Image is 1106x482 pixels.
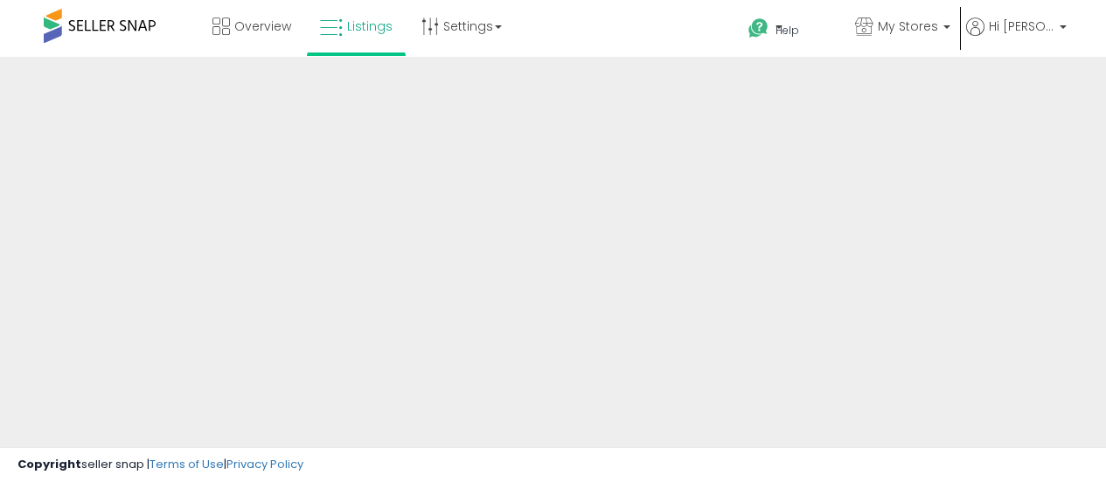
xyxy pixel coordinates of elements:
strong: Copyright [17,456,81,472]
i: Get Help [748,17,769,39]
span: Hi [PERSON_NAME] [989,17,1054,35]
div: seller snap | | [17,457,303,473]
a: Terms of Use [150,456,224,472]
span: My Stores [878,17,938,35]
a: Privacy Policy [226,456,303,472]
a: Hi [PERSON_NAME] [966,17,1067,57]
span: Overview [234,17,291,35]
span: Help [776,23,799,38]
a: Help [734,4,839,57]
span: Listings [347,17,393,35]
